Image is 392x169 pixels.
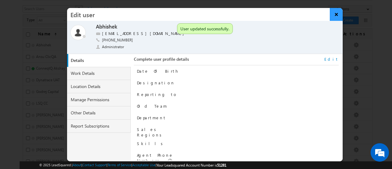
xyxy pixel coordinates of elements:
[217,163,226,167] span: 51281
[330,8,343,21] button: ×
[10,32,26,40] img: d_60004797649_company_0_60004797649
[8,57,112,125] textarea: Type your message and hit 'Enter'
[67,93,131,106] a: Manage Permissions
[68,54,132,67] a: Details
[67,80,131,93] a: Location Details
[137,103,167,109] label: Old Team
[137,80,175,85] label: Designation
[137,92,177,97] label: Reporting to
[100,3,115,18] div: Minimize live chat window
[96,23,117,30] label: Abhishek
[83,129,111,137] em: Start Chat
[156,163,226,167] span: Your Leadsquared Account Number is
[107,163,131,167] a: Terms of Service
[67,67,131,80] a: Work Details
[102,44,125,50] span: Administrator
[39,162,226,168] span: © 2025 LeadSquared | | | | |
[137,68,179,74] label: Date Of Birth
[102,37,133,44] span: [PHONE_NUMBER]
[82,163,107,167] a: Contact Support
[32,32,103,40] div: Chat with us now
[137,152,173,163] label: Agent Phone Numbers
[137,115,166,120] label: Department
[73,163,81,167] a: About
[132,163,156,167] a: Acceptable Use
[137,141,165,146] label: Skills
[180,27,229,31] div: User updated successfully.
[102,31,187,36] label: [EMAIL_ADDRESS][DOMAIN_NAME]
[134,56,339,65] div: Complete user profile details
[137,127,164,137] label: Sales Regions
[67,120,131,133] a: Report Subscriptions
[324,56,339,62] a: Edit
[67,106,131,120] a: Other Details
[67,8,330,21] h3: Edit user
